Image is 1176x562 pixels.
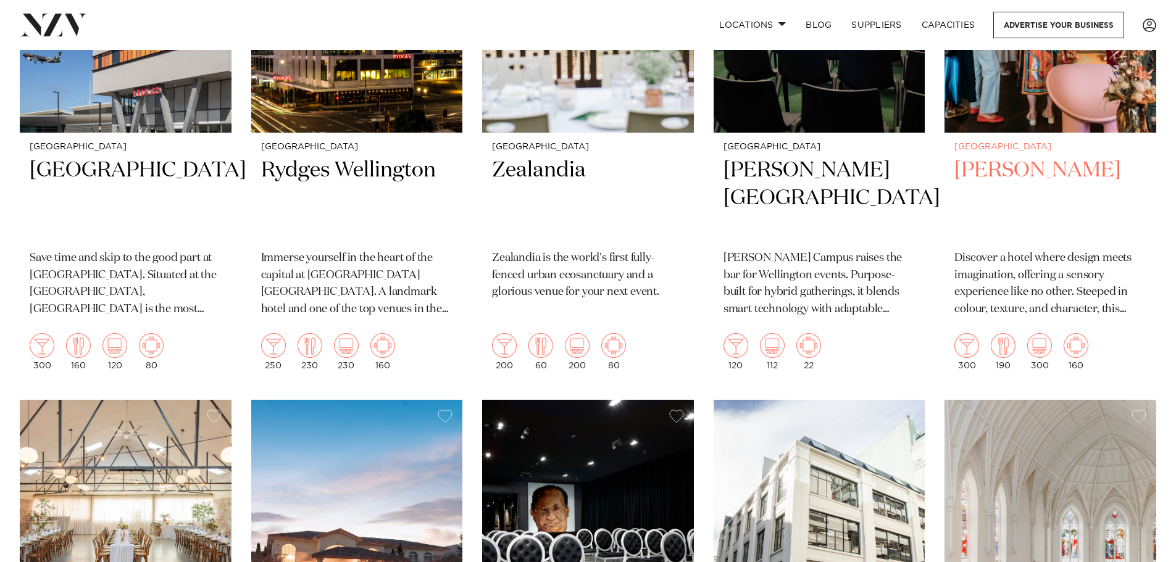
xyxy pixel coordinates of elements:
img: meeting.png [370,333,395,358]
div: 80 [139,333,164,370]
div: 230 [298,333,322,370]
small: [GEOGRAPHIC_DATA] [724,143,915,152]
small: [GEOGRAPHIC_DATA] [492,143,684,152]
h2: Rydges Wellington [261,157,453,240]
div: 300 [30,333,54,370]
div: 80 [601,333,626,370]
h2: [GEOGRAPHIC_DATA] [30,157,222,240]
img: cocktail.png [261,333,286,358]
img: theatre.png [102,333,127,358]
img: theatre.png [565,333,590,358]
img: dining.png [991,333,1015,358]
div: 160 [1064,333,1088,370]
img: meeting.png [139,333,164,358]
div: 230 [334,333,359,370]
div: 190 [991,333,1015,370]
small: [GEOGRAPHIC_DATA] [261,143,453,152]
div: 200 [565,333,590,370]
div: 160 [66,333,91,370]
img: cocktail.png [30,333,54,358]
h2: Zealandia [492,157,684,240]
div: 120 [724,333,748,370]
div: 200 [492,333,517,370]
p: Immerse yourself in the heart of the capital at [GEOGRAPHIC_DATA] [GEOGRAPHIC_DATA]. A landmark h... [261,250,453,319]
a: Advertise your business [993,12,1124,38]
div: 250 [261,333,286,370]
div: 112 [760,333,785,370]
img: meeting.png [601,333,626,358]
a: Locations [709,12,796,38]
p: Zealandia is the world's first fully-fenced urban ecosanctuary and a glorious venue for your next... [492,250,684,302]
small: [GEOGRAPHIC_DATA] [954,143,1146,152]
p: Save time and skip to the good part at [GEOGRAPHIC_DATA]. Situated at the [GEOGRAPHIC_DATA], [GEO... [30,250,222,319]
img: dining.png [66,333,91,358]
div: 300 [954,333,979,370]
div: 160 [370,333,395,370]
p: Discover a hotel where design meets imagination, offering a sensory experience like no other. Ste... [954,250,1146,319]
h2: [PERSON_NAME][GEOGRAPHIC_DATA] [724,157,915,240]
a: BLOG [796,12,841,38]
img: meeting.png [796,333,821,358]
div: 120 [102,333,127,370]
a: SUPPLIERS [841,12,911,38]
img: cocktail.png [492,333,517,358]
img: dining.png [528,333,553,358]
img: nzv-logo.png [20,14,87,36]
img: cocktail.png [724,333,748,358]
img: theatre.png [334,333,359,358]
small: [GEOGRAPHIC_DATA] [30,143,222,152]
img: dining.png [298,333,322,358]
a: Capacities [912,12,985,38]
img: cocktail.png [954,333,979,358]
p: [PERSON_NAME] Campus raises the bar for Wellington events. Purpose-built for hybrid gatherings, i... [724,250,915,319]
div: 22 [796,333,821,370]
img: meeting.png [1064,333,1088,358]
div: 300 [1027,333,1052,370]
img: theatre.png [760,333,785,358]
div: 60 [528,333,553,370]
h2: [PERSON_NAME] [954,157,1146,240]
img: theatre.png [1027,333,1052,358]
